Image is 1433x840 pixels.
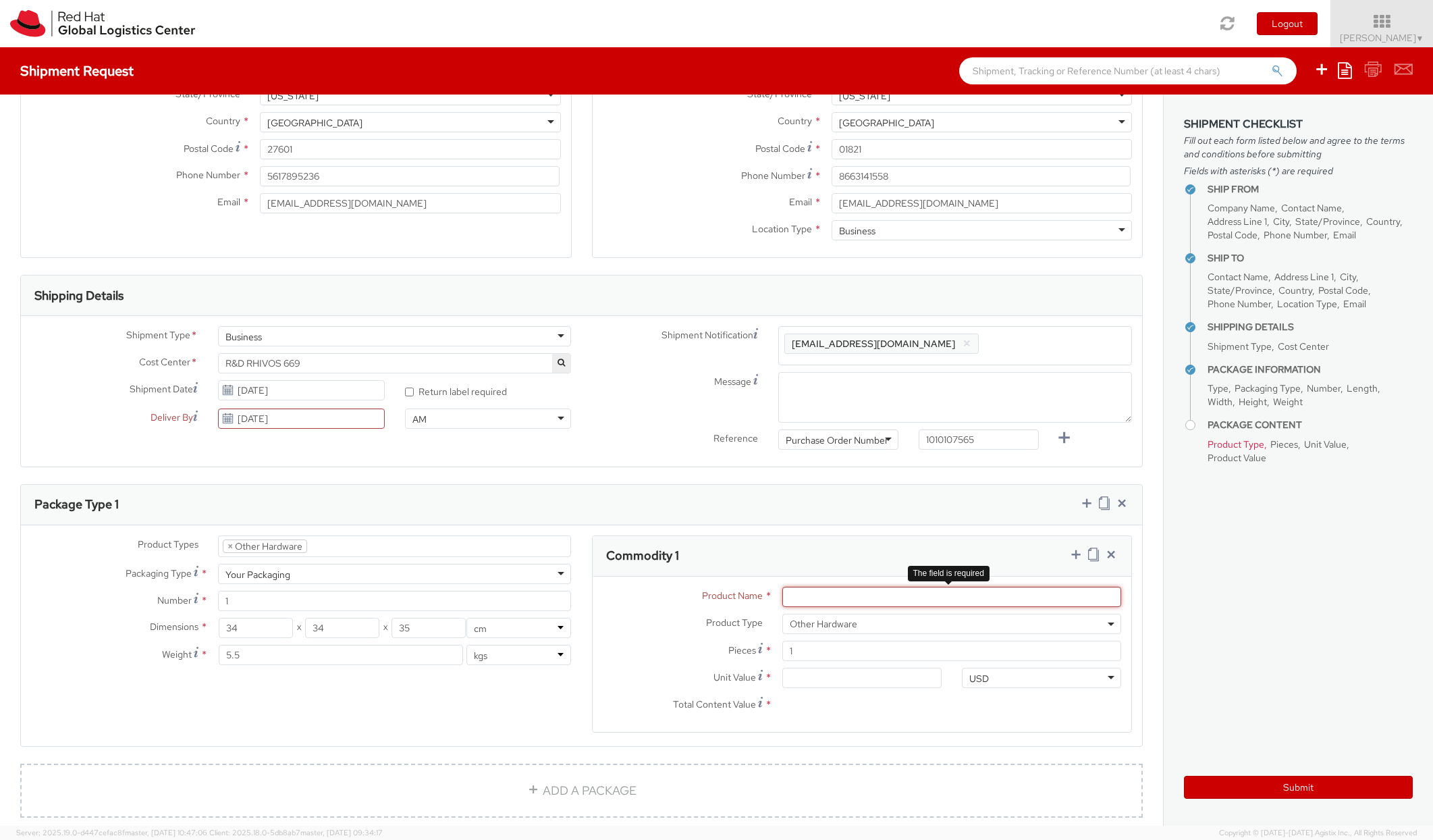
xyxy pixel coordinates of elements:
span: master, [DATE] 09:34:17 [300,828,383,837]
h4: Package Content [1208,420,1413,430]
span: Number [157,594,192,606]
button: Submit [1184,776,1413,799]
button: × [963,336,971,352]
span: Postal Code [755,142,805,155]
span: Company Name [1208,202,1275,214]
span: State/Province [1295,215,1360,228]
div: AM [412,413,427,426]
span: Contact Name [1281,202,1342,214]
span: Shipment Notification [661,328,753,342]
span: Unit Value [1304,438,1347,450]
span: Weight [1273,396,1303,408]
h3: Shipment Checklist [1184,118,1413,130]
input: Width [305,618,379,638]
span: City [1340,271,1356,283]
span: Other Hardware [782,614,1121,634]
span: Width [1208,396,1233,408]
span: Weight [162,648,192,660]
img: rh-logistics-00dfa346123c4ec078e1.svg [10,10,195,37]
span: Length [1347,382,1378,394]
div: Business [225,330,262,344]
h4: Package Information [1208,365,1413,375]
span: State/Province [1208,284,1272,296]
span: Type [1208,382,1228,394]
span: Address Line 1 [1274,271,1334,283]
div: USD [969,672,989,685]
div: [GEOGRAPHIC_DATA] [839,116,934,130]
span: Server: 2025.19.0-d447cefac8f [16,828,207,837]
span: Location Type [1277,298,1337,310]
span: Product Name [702,589,763,602]
label: Return label required [405,383,509,398]
input: Return label required [405,388,414,396]
span: ▼ [1416,33,1424,44]
input: Height [391,618,466,638]
span: Pieces [1270,438,1298,450]
span: X [293,618,305,638]
h4: Shipment Request [20,63,134,78]
span: Total Content Value [673,698,756,710]
li: Other Hardware [223,540,307,553]
span: Phone Number [1208,298,1271,310]
span: City [1273,215,1289,228]
span: Client: 2025.18.0-5db8ab7 [209,828,383,837]
h3: Commodity 1 [606,549,679,562]
h4: Ship To [1208,253,1413,263]
span: Phone Number [741,169,805,182]
span: Phone Number [176,169,240,181]
span: Dimensions [150,621,198,633]
span: X [379,618,391,638]
div: [GEOGRAPHIC_DATA] [267,116,362,130]
span: Country [206,115,240,127]
a: ADD A PACKAGE [20,764,1143,818]
span: Country [1366,215,1400,228]
span: [EMAIL_ADDRESS][DOMAIN_NAME] [792,338,955,350]
span: Unit Value [713,671,756,683]
span: Postal Code [1208,229,1258,241]
span: R&D RHIVOS 669 [218,353,572,373]
span: Product Value [1208,452,1266,464]
span: Cost Center [1278,340,1329,352]
span: Shipment Type [1208,340,1272,352]
span: Reference [713,432,758,444]
span: Deliver By [151,411,193,425]
span: Product Type [706,616,763,629]
span: Shipment Date [130,382,193,396]
span: Height [1239,396,1267,408]
span: R&D RHIVOS 669 [225,357,564,369]
span: Packaging Type [1235,382,1301,394]
span: Postal Code [1318,284,1368,296]
span: Product Types [138,538,198,550]
span: Packaging Type [126,567,192,579]
span: [PERSON_NAME] [1340,32,1424,44]
span: master, [DATE] 10:47:06 [125,828,207,837]
div: Purchase Order Number [786,434,888,447]
span: Contact Name [1208,271,1268,283]
span: Email [1343,298,1366,310]
button: Logout [1257,12,1318,35]
h3: Package Type 1 [34,498,119,511]
span: Fields with asterisks (*) are required [1184,164,1413,178]
span: Fill out each form listed below and agree to the terms and conditions before submitting [1184,134,1413,161]
span: Number [1307,382,1341,394]
input: Shipment, Tracking or Reference Number (at least 4 chars) [959,57,1297,84]
span: Address Line 1 [1208,215,1267,228]
div: [US_STATE] [839,89,890,103]
input: Length [219,618,293,638]
div: Business [839,224,875,238]
div: Your Packaging [225,568,290,581]
span: Postal Code [184,142,234,155]
span: Copyright © [DATE]-[DATE] Agistix Inc., All Rights Reserved [1219,828,1417,839]
h3: Shipping Details [34,289,124,303]
span: × [227,540,233,552]
span: Phone Number [1264,229,1327,241]
span: Cost Center [139,355,190,371]
span: Message [714,375,751,388]
span: Pieces [728,644,756,656]
div: [US_STATE] [267,89,319,103]
span: Other Hardware [790,618,1114,630]
span: Country [1278,284,1312,296]
h4: Shipping Details [1208,322,1413,332]
span: Shipment Type [126,328,190,344]
span: Product Type [1208,438,1264,450]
